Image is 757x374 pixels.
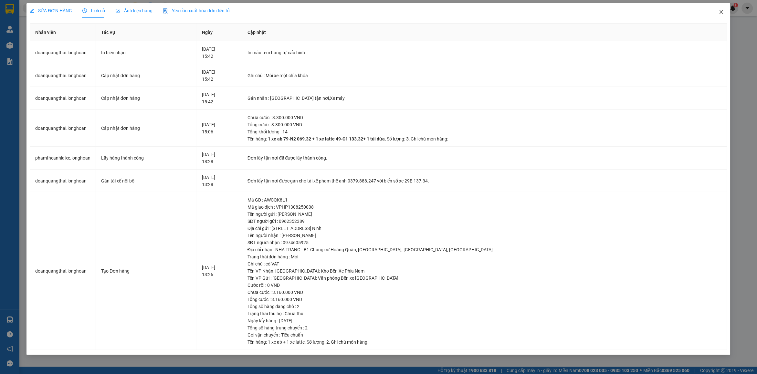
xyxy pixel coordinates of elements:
div: Tổng cước : 3.160.000 VND [247,296,722,303]
span: Yêu cầu xuất hóa đơn điện tử [163,8,230,13]
div: [DATE] 13:26 [202,264,237,278]
span: SỬA ĐƠN HÀNG [30,8,72,13]
div: Gói vận chuyển : Tiêu chuẩn [247,331,722,338]
div: Ngày lấy hàng : [DATE] [247,317,722,324]
div: Đơn lấy tận nơi được gán cho tài xế phạm thế anh 0379.888.247 với biển số xe 29E-137.34. [247,177,722,184]
div: [DATE] 13:28 [202,174,237,188]
span: Ảnh kiện hàng [116,8,152,13]
div: Mã GD : AWCQK8L1 [247,196,722,203]
div: SĐT người gửi : 0962352389 [247,218,722,225]
span: picture [116,8,120,13]
th: Nhân viên [30,24,96,41]
span: clock-circle [82,8,87,13]
div: Cước rồi : 0 VND [247,282,722,289]
div: Trạng thái thu hộ : Chưa thu [247,310,722,317]
div: In biên nhận [101,49,192,56]
div: [DATE] 15:42 [202,46,237,60]
img: icon [163,8,168,14]
div: Tên người nhận : [PERSON_NAME] [247,232,722,239]
th: Tác Vụ [96,24,197,41]
span: 1 xe ab + 1 xe latte [268,339,305,345]
div: Ghi chú : có VAT [247,260,722,267]
div: Cập nhật đơn hàng [101,125,192,132]
div: Tên hàng: , Số lượng: , Ghi chú món hàng: [247,338,722,346]
span: 3 [406,136,409,141]
div: Trạng thái đơn hàng : Mới [247,253,722,260]
div: Tổng số hàng đang chờ : 2 [247,303,722,310]
td: doanquangthai.longhoan [30,170,96,192]
div: Ghi chú : Mỗi xe một chìa khóa [247,72,722,79]
td: doanquangthai.longhoan [30,64,96,87]
td: doanquangthai.longhoan [30,192,96,350]
div: Cập nhật đơn hàng [101,72,192,79]
div: SĐT người nhận : 0974605925 [247,239,722,246]
div: Gán tài xế nội bộ [101,177,192,184]
div: Cập nhật đơn hàng [101,95,192,102]
div: Gán nhãn : [GEOGRAPHIC_DATA] tận nơi,Xe máy [247,95,722,102]
td: doanquangthai.longhoan [30,110,96,147]
div: Tổng số hàng trung chuyển : 2 [247,324,722,331]
div: Tên VP Nhận: [GEOGRAPHIC_DATA]: Kho Bến Xe Phía Nam [247,267,722,275]
div: Chưa cước : 3.160.000 VND [247,289,722,296]
span: 2 [326,339,329,345]
div: [DATE] 15:42 [202,91,237,105]
th: Ngày [197,24,242,41]
div: Lấy hàng thành công [101,154,192,161]
div: Mã giao dịch : VPHP1308250008 [247,203,722,211]
span: 1 xe ab 79-N2 069.32 + 1 xe latte 49-C1 133.32+ 1 túi dứa [268,136,385,141]
div: [DATE] 18:28 [202,151,237,165]
span: Lịch sử [82,8,105,13]
td: doanquangthai.longhoan [30,41,96,64]
div: Đơn lấy tận nơi đã được lấy thành công. [247,154,722,161]
div: In mẫu tem hàng tự cấu hình [247,49,722,56]
span: edit [30,8,34,13]
th: Cập nhật [242,24,727,41]
div: Tên người gửi : [PERSON_NAME] [247,211,722,218]
div: Địa chỉ gửi : [STREET_ADDRESS] Ninh [247,225,722,232]
div: [DATE] 15:06 [202,121,237,135]
span: close [719,9,724,15]
div: Chưa cước : 3.300.000 VND [247,114,722,121]
td: doanquangthai.longhoan [30,87,96,110]
div: [DATE] 15:42 [202,68,237,83]
div: Tổng cước : 3.300.000 VND [247,121,722,128]
div: Tên VP Gửi : [GEOGRAPHIC_DATA]: Văn phòng Bến xe [GEOGRAPHIC_DATA] [247,275,722,282]
div: Tên hàng: , Số lượng: , Ghi chú món hàng: [247,135,722,142]
div: Địa chỉ nhận : NHA TRANG - B1 Chung cư Hoàng Quân, [GEOGRAPHIC_DATA], [GEOGRAPHIC_DATA], [GEOGRAP... [247,246,722,253]
button: Close [712,3,731,21]
td: phamtheanhlaixe.longhoan [30,147,96,170]
div: Tạo Đơn hàng [101,267,192,275]
div: Tổng khối lượng : 14 [247,128,722,135]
